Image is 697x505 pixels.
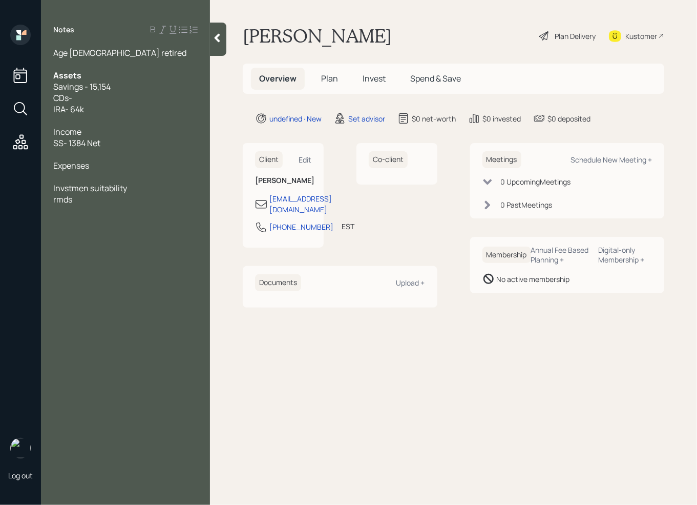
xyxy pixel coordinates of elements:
[53,92,72,104] span: CDs-
[53,126,81,137] span: Income
[243,25,392,47] h1: [PERSON_NAME]
[321,73,338,84] span: Plan
[482,151,521,168] h6: Meetings
[255,151,283,168] h6: Client
[269,113,322,124] div: undefined · New
[255,274,301,291] h6: Documents
[53,25,74,35] label: Notes
[363,73,386,84] span: Invest
[482,247,531,264] h6: Membership
[571,155,652,165] div: Schedule New Meeting +
[497,274,570,285] div: No active membership
[259,73,297,84] span: Overview
[53,194,72,205] span: rmds
[53,183,127,194] span: Invstmen suitability
[547,113,590,124] div: $0 deposited
[501,176,571,187] div: 0 Upcoming Meeting s
[53,47,186,58] span: Age [DEMOGRAPHIC_DATA] retired
[531,245,590,265] div: Annual Fee Based Planning +
[482,113,521,124] div: $0 invested
[625,31,657,42] div: Kustomer
[342,221,354,232] div: EST
[8,471,33,480] div: Log out
[10,438,31,458] img: retirable_logo.png
[348,113,385,124] div: Set advisor
[369,151,408,168] h6: Co-client
[501,199,553,210] div: 0 Past Meeting s
[53,81,111,92] span: Savings - 15,154
[598,245,652,265] div: Digital-only Membership +
[396,278,425,288] div: Upload +
[53,70,81,81] span: Assets
[269,221,333,232] div: [PHONE_NUMBER]
[255,176,311,185] h6: [PERSON_NAME]
[53,104,84,115] span: IRA- 64k
[269,193,332,215] div: [EMAIL_ADDRESS][DOMAIN_NAME]
[555,31,596,42] div: Plan Delivery
[53,137,100,149] span: SS- 1384 Net
[410,73,461,84] span: Spend & Save
[412,113,456,124] div: $0 net-worth
[53,160,89,171] span: Expenses
[299,155,311,165] div: Edit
